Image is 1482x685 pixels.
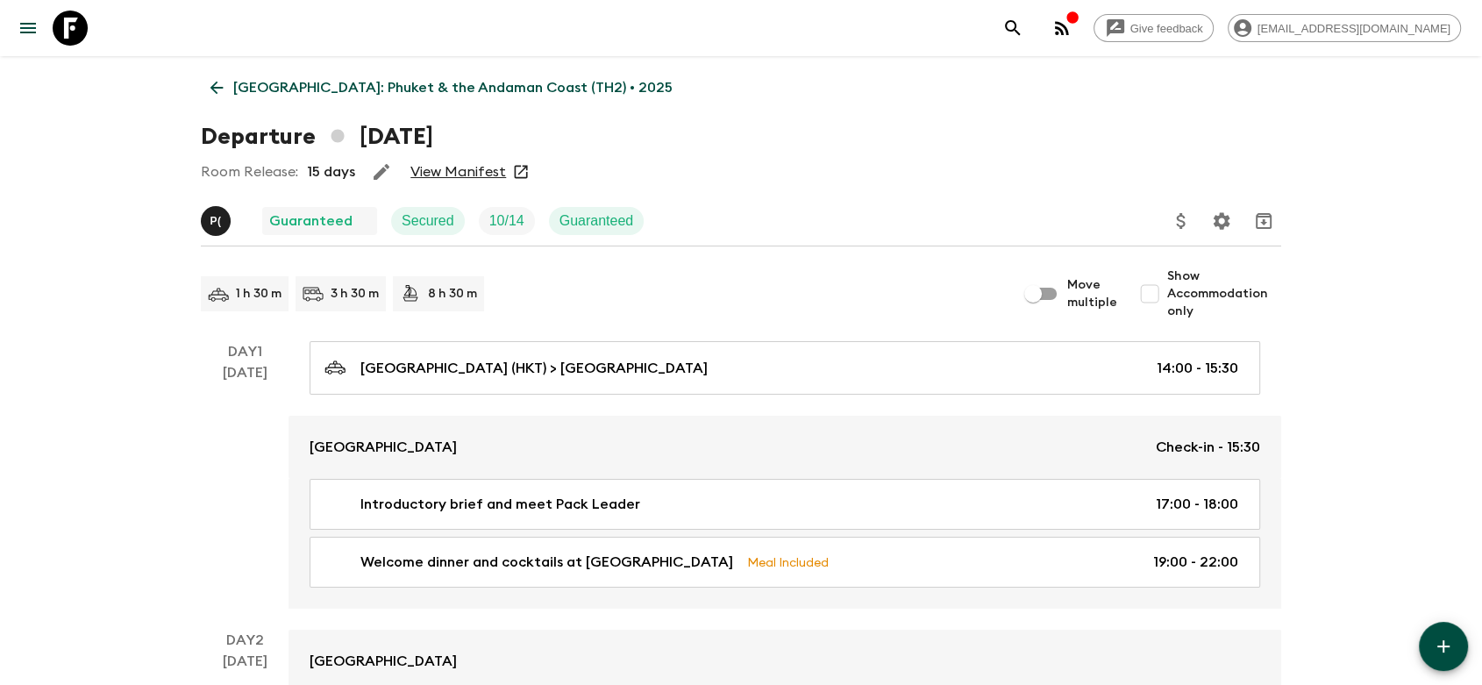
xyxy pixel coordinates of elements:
p: [GEOGRAPHIC_DATA] [310,651,457,672]
div: [EMAIL_ADDRESS][DOMAIN_NAME] [1228,14,1461,42]
p: Welcome dinner and cocktails at [GEOGRAPHIC_DATA] [360,552,733,573]
p: Day 1 [201,341,289,362]
p: 10 / 14 [489,210,524,232]
button: P( [201,206,234,236]
span: [EMAIL_ADDRESS][DOMAIN_NAME] [1248,22,1460,35]
p: Guaranteed [269,210,353,232]
p: Secured [402,210,454,232]
span: Give feedback [1121,22,1213,35]
div: Trip Fill [479,207,535,235]
span: Move multiple [1067,276,1118,311]
div: [DATE] [223,362,267,609]
a: Introductory brief and meet Pack Leader17:00 - 18:00 [310,479,1260,530]
span: Pooky (Thanaphan) Kerdyoo [201,211,234,225]
p: 17:00 - 18:00 [1156,494,1238,515]
p: 14:00 - 15:30 [1157,358,1238,379]
p: [GEOGRAPHIC_DATA]: Phuket & the Andaman Coast (TH2) • 2025 [233,77,673,98]
p: 8 h 30 m [428,285,477,303]
p: Guaranteed [559,210,634,232]
a: View Manifest [410,163,506,181]
div: Secured [391,207,465,235]
p: [GEOGRAPHIC_DATA] [310,437,457,458]
button: Settings [1204,203,1239,239]
button: menu [11,11,46,46]
a: [GEOGRAPHIC_DATA] (HKT) > [GEOGRAPHIC_DATA]14:00 - 15:30 [310,341,1260,395]
p: Room Release: [201,161,298,182]
button: search adventures [995,11,1030,46]
h1: Departure [DATE] [201,119,433,154]
p: 19:00 - 22:00 [1153,552,1238,573]
a: [GEOGRAPHIC_DATA]Check-in - 15:30 [289,416,1281,479]
a: Give feedback [1094,14,1214,42]
p: 15 days [307,161,355,182]
a: [GEOGRAPHIC_DATA]: Phuket & the Andaman Coast (TH2) • 2025 [201,70,682,105]
p: [GEOGRAPHIC_DATA] (HKT) > [GEOGRAPHIC_DATA] [360,358,708,379]
p: 3 h 30 m [331,285,379,303]
p: Day 2 [201,630,289,651]
p: Meal Included [747,553,829,572]
p: Introductory brief and meet Pack Leader [360,494,640,515]
span: Show Accommodation only [1167,268,1281,320]
p: 1 h 30 m [236,285,281,303]
p: Check-in - 15:30 [1156,437,1260,458]
button: Archive (Completed, Cancelled or Unsynced Departures only) [1246,203,1281,239]
button: Update Price, Early Bird Discount and Costs [1164,203,1199,239]
a: Welcome dinner and cocktails at [GEOGRAPHIC_DATA]Meal Included19:00 - 22:00 [310,537,1260,588]
p: P ( [210,214,221,228]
